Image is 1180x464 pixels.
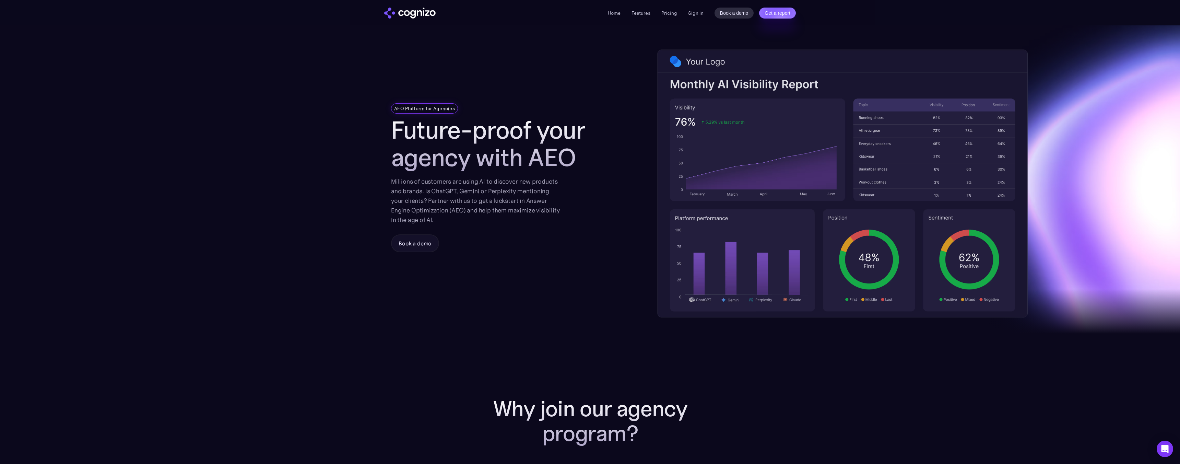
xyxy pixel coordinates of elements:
div: AEO Platform for Agencies [394,105,455,112]
img: cognizo logo [384,8,436,19]
img: Co-branded monthly AI visibility report for agency clients [657,49,1028,317]
a: Sign in [688,9,704,17]
a: Book a demo [391,234,439,252]
h2: Why join our agency program? [453,396,727,446]
div: Open Intercom Messenger [1157,441,1173,457]
a: home [384,8,436,19]
div: Book a demo [399,239,432,247]
a: Home [608,10,621,16]
div: Millions of customers are using AI to discover new products and brands. Is ChatGPT, Gemini or Per... [391,177,560,225]
h1: Future-proof your agency with AEO [391,116,604,171]
a: Pricing [661,10,677,16]
a: Book a demo [715,8,754,19]
a: Get a report [759,8,796,19]
a: Features [632,10,650,16]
